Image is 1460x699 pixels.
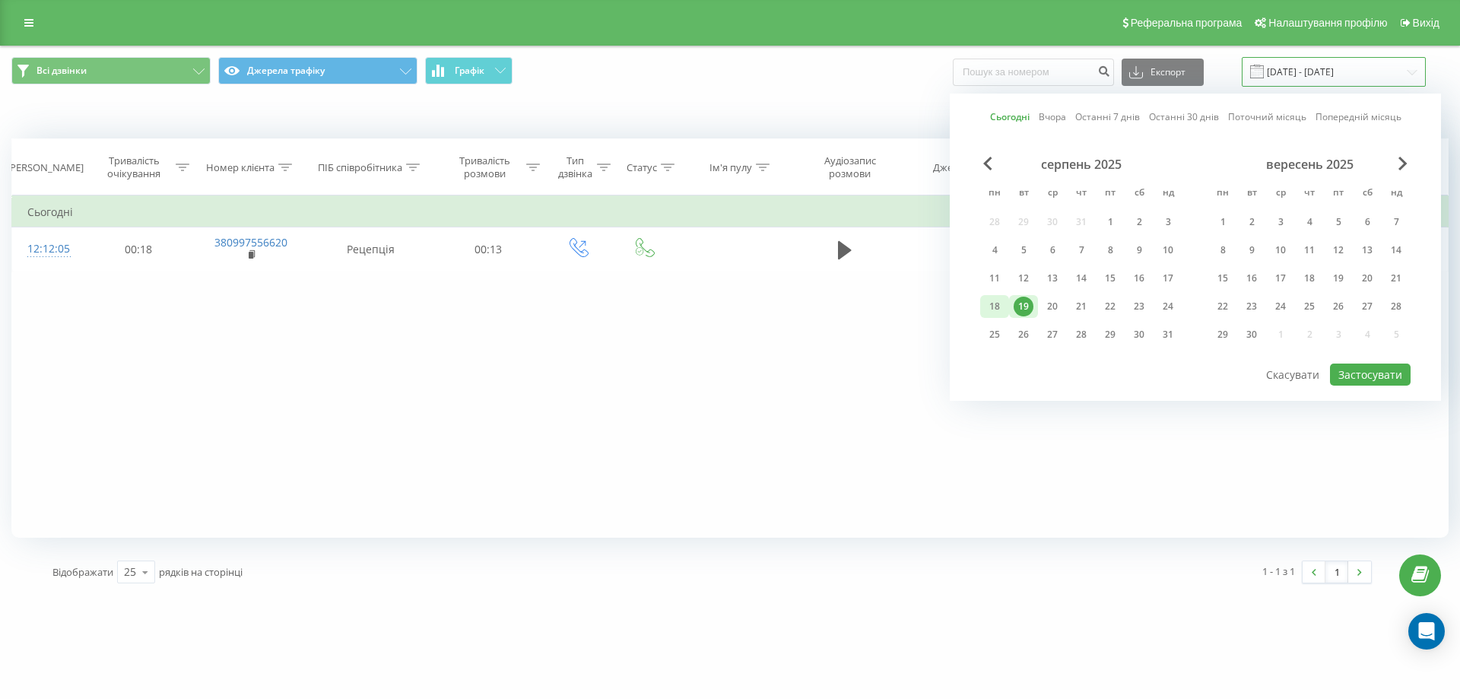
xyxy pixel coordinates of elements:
[1096,295,1125,318] div: пт 22 серп 2025 р.
[1324,295,1353,318] div: пт 26 вер 2025 р.
[1154,211,1182,234] div: нд 3 серп 2025 р.
[1043,240,1062,260] div: 6
[1071,268,1091,288] div: 14
[1300,297,1319,316] div: 25
[425,57,513,84] button: Графік
[1353,239,1382,262] div: сб 13 вер 2025 р.
[1208,323,1237,346] div: пн 29 вер 2025 р.
[1271,297,1290,316] div: 24
[1213,268,1233,288] div: 15
[1324,267,1353,290] div: пт 19 вер 2025 р.
[1122,59,1204,86] button: Експорт
[1328,212,1348,232] div: 5
[455,65,484,76] span: Графік
[1067,267,1096,290] div: чт 14 серп 2025 р.
[1295,239,1324,262] div: чт 11 вер 2025 р.
[1100,297,1120,316] div: 22
[983,157,992,170] span: Previous Month
[1158,212,1178,232] div: 3
[1096,211,1125,234] div: пт 1 серп 2025 р.
[1014,268,1033,288] div: 12
[1038,323,1067,346] div: ср 27 серп 2025 р.
[709,161,752,174] div: Ім'я пулу
[1128,183,1151,205] abbr: субота
[1100,212,1120,232] div: 1
[1208,239,1237,262] div: пн 8 вер 2025 р.
[1271,268,1290,288] div: 17
[1208,157,1411,172] div: вересень 2025
[1067,323,1096,346] div: чт 28 серп 2025 р.
[1213,325,1233,345] div: 29
[1038,239,1067,262] div: ср 6 серп 2025 р.
[1357,212,1377,232] div: 6
[1012,183,1035,205] abbr: вівторок
[1154,295,1182,318] div: нд 24 серп 2025 р.
[1357,268,1377,288] div: 20
[1300,212,1319,232] div: 4
[1357,240,1377,260] div: 13
[1237,211,1266,234] div: вт 2 вер 2025 р.
[1038,267,1067,290] div: ср 13 серп 2025 р.
[1125,267,1154,290] div: сб 16 серп 2025 р.
[52,565,113,579] span: Відображати
[1067,295,1096,318] div: чт 21 серп 2025 р.
[1041,183,1064,205] abbr: середа
[1211,183,1234,205] abbr: понеділок
[7,161,84,174] div: [PERSON_NAME]
[97,154,173,180] div: Тривалість очікування
[1324,211,1353,234] div: пт 5 вер 2025 р.
[1213,297,1233,316] div: 22
[1129,268,1149,288] div: 16
[206,161,275,174] div: Номер клієнта
[1300,268,1319,288] div: 18
[1353,267,1382,290] div: сб 20 вер 2025 р.
[1268,17,1387,29] span: Налаштування профілю
[1129,297,1149,316] div: 23
[214,235,287,249] a: 380997556620
[1071,325,1091,345] div: 28
[1213,212,1233,232] div: 1
[1009,239,1038,262] div: вт 5 серп 2025 р.
[1129,325,1149,345] div: 30
[159,565,243,579] span: рядків на сторінці
[1043,268,1062,288] div: 13
[1157,183,1179,205] abbr: неділя
[1075,110,1140,124] a: Останні 7 днів
[1208,295,1237,318] div: пн 22 вер 2025 р.
[1213,240,1233,260] div: 8
[1039,110,1066,124] a: Вчора
[1386,240,1406,260] div: 14
[1067,239,1096,262] div: чт 7 серп 2025 р.
[980,267,1009,290] div: пн 11 серп 2025 р.
[953,59,1114,86] input: Пошук за номером
[1262,564,1295,579] div: 1 - 1 з 1
[1328,268,1348,288] div: 19
[1325,561,1348,583] a: 1
[1266,267,1295,290] div: ср 17 вер 2025 р.
[1129,240,1149,260] div: 9
[1071,297,1091,316] div: 21
[1038,295,1067,318] div: ср 20 серп 2025 р.
[1129,212,1149,232] div: 2
[1413,17,1439,29] span: Вихід
[433,227,544,272] td: 00:13
[1009,295,1038,318] div: вт 19 серп 2025 р.
[1382,211,1411,234] div: нд 7 вер 2025 р.
[980,157,1182,172] div: серпень 2025
[557,154,593,180] div: Тип дзвінка
[1014,297,1033,316] div: 19
[1014,240,1033,260] div: 5
[1398,157,1408,170] span: Next Month
[1158,268,1178,288] div: 17
[1096,323,1125,346] div: пт 29 серп 2025 р.
[1295,211,1324,234] div: чт 4 вер 2025 р.
[27,234,68,264] div: 12:12:05
[1258,364,1328,386] button: Скасувати
[1298,183,1321,205] abbr: четвер
[1240,183,1263,205] abbr: вівторок
[1382,267,1411,290] div: нд 21 вер 2025 р.
[980,323,1009,346] div: пн 25 серп 2025 р.
[985,297,1005,316] div: 18
[1099,183,1122,205] abbr: п’ятниця
[1385,183,1408,205] abbr: неділя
